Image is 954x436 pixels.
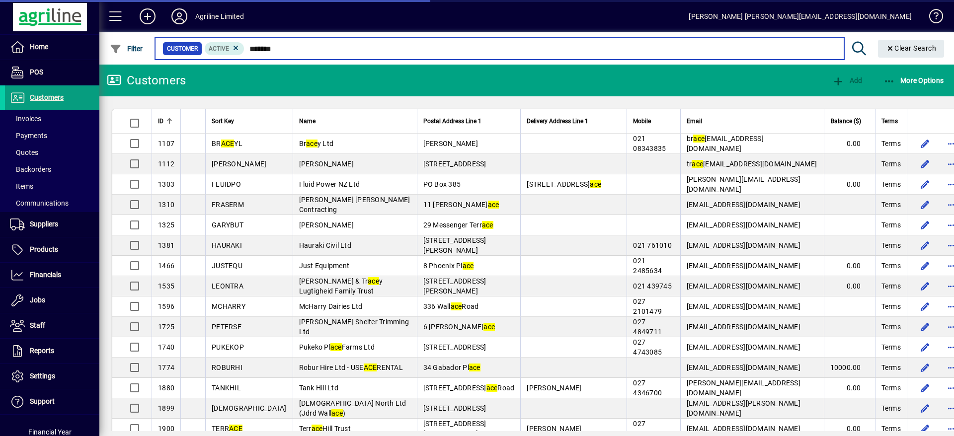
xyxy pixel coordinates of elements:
span: Terms [881,220,901,230]
em: ace [469,363,480,371]
span: Terms [881,424,901,434]
span: Name [299,116,316,127]
span: ROBURHI [212,363,242,371]
span: [PERSON_NAME] [527,384,581,392]
span: 1310 [158,201,174,209]
span: 1880 [158,384,174,392]
span: Terms [881,301,901,311]
a: Items [5,178,99,195]
span: [PERSON_NAME] [527,425,581,433]
span: TERR [212,425,242,433]
span: Communications [10,199,69,207]
span: [STREET_ADDRESS] [423,343,486,351]
span: 29 Messenger Terr [423,221,493,229]
span: PO Box 385 [423,180,461,188]
span: Just Equipment [299,262,350,270]
span: BR YL [212,140,242,147]
span: Products [30,245,58,253]
a: Support [5,389,99,414]
span: [PERSON_NAME] [423,140,478,147]
span: 1740 [158,343,174,351]
span: 1303 [158,180,174,188]
span: Staff [30,321,45,329]
span: [STREET_ADDRESS][PERSON_NAME] [423,277,486,295]
span: 027 2101479 [633,297,662,315]
span: 1900 [158,425,174,433]
span: Balance ($) [831,116,861,127]
span: 1381 [158,241,174,249]
em: ace [463,262,474,270]
td: 0.00 [824,378,875,398]
a: Reports [5,339,99,363]
span: MCHARRY [212,302,245,310]
button: Edit [917,258,933,274]
button: Edit [917,360,933,375]
em: ACE [229,425,242,433]
span: Filter [110,45,143,53]
span: Terms [881,159,901,169]
span: 1466 [158,262,174,270]
em: ACE [364,363,377,371]
button: Add [830,72,865,89]
em: ace [306,140,318,147]
span: FLUIDPO [212,180,241,188]
span: Support [30,397,55,405]
span: [PERSON_NAME] [299,221,354,229]
span: [STREET_ADDRESS][PERSON_NAME] [423,236,486,254]
button: Add [132,7,163,25]
span: Terms [881,200,901,210]
a: POS [5,60,99,85]
span: ID [158,116,163,127]
span: Settings [30,372,55,380]
span: Terms [881,383,901,393]
button: Edit [917,237,933,253]
span: [PERSON_NAME][EMAIL_ADDRESS][DOMAIN_NAME] [687,379,800,397]
span: 11 [PERSON_NAME] [423,201,499,209]
button: Clear [878,40,945,58]
span: [STREET_ADDRESS] [423,160,486,168]
span: Terms [881,261,901,271]
span: 1535 [158,282,174,290]
button: Profile [163,7,195,25]
div: Agriline Limited [195,8,244,24]
div: Customers [107,73,186,88]
span: [EMAIL_ADDRESS][DOMAIN_NAME] [687,221,800,229]
a: Payments [5,127,99,144]
button: Edit [917,278,933,294]
td: 0.00 [824,134,875,154]
span: tr [EMAIL_ADDRESS][DOMAIN_NAME] [687,160,817,168]
td: 0.00 [824,276,875,296]
span: Financial Year [28,428,72,436]
span: Terms [881,179,901,189]
em: ace [482,221,493,229]
span: [PERSON_NAME] [PERSON_NAME] Contracting [299,196,410,214]
span: 027 4849711 [633,318,662,336]
span: 6 [PERSON_NAME] [423,323,495,331]
span: [EMAIL_ADDRESS][DOMAIN_NAME] [687,425,800,433]
div: Mobile [633,116,674,127]
span: Hauraki Civil Ltd [299,241,351,249]
span: FRASERM [212,201,244,209]
span: [EMAIL_ADDRESS][DOMAIN_NAME] [687,323,800,331]
span: [STREET_ADDRESS] [423,404,486,412]
em: ace [488,201,499,209]
div: ID [158,116,174,127]
em: ace [330,343,342,351]
span: TANKHIL [212,384,241,392]
span: Terr Hill Trust [299,425,351,433]
span: Financials [30,271,61,279]
span: Active [209,45,229,52]
mat-chip: Activation Status: Active [205,42,244,55]
em: ace [483,323,495,331]
span: POS [30,68,43,76]
span: [EMAIL_ADDRESS][DOMAIN_NAME] [687,282,800,290]
span: 336 Wall Road [423,302,479,310]
button: Edit [917,298,933,314]
em: ace [693,135,705,143]
span: Terms [881,240,901,250]
a: Home [5,35,99,60]
td: 0.00 [824,174,875,195]
span: Terms [881,116,898,127]
span: [EMAIL_ADDRESS][DOMAIN_NAME] [687,241,800,249]
em: ace [368,277,379,285]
